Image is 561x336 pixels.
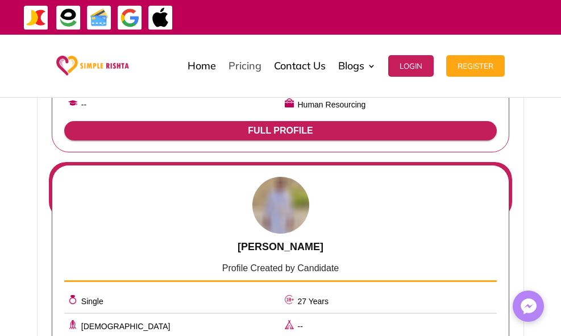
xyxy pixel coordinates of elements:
img: GooglePay-icon [117,5,143,31]
img: JazzCash-icon [23,5,49,31]
a: Contact Us [274,38,326,94]
a: Login [388,38,434,94]
span: [PERSON_NAME] [238,241,323,252]
span: Profile Created by Candidate [222,263,339,273]
span: -- [81,98,86,112]
img: ApplePay-icon [148,5,173,31]
img: Messenger [517,295,540,318]
span: Human Resourcing [298,98,366,112]
button: Login [388,55,434,77]
img: EasyPaisa-icon [56,5,81,31]
span: -- [298,322,303,331]
strong: ایزی پیسہ [517,1,542,20]
a: Pricing [228,38,261,94]
img: apLcYIjmChSP2wbKILgPw4coeoiwQqH3hG37SRou02CeBePML6GRyFeav9RmM9KhMHPlEhRABCn1x4nxNMU8T42XmfGKwScLX... [252,177,309,234]
span: FULL PROFILE [73,126,488,136]
a: Register [446,38,505,94]
a: Blogs [338,38,376,94]
button: Register [446,55,505,77]
a: Home [188,38,216,94]
span: Single [81,297,103,306]
span: [DEMOGRAPHIC_DATA] [81,322,171,331]
button: FULL PROFILE [64,121,497,140]
img: Credit Cards [86,5,112,31]
span: 27 Years [298,297,329,306]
